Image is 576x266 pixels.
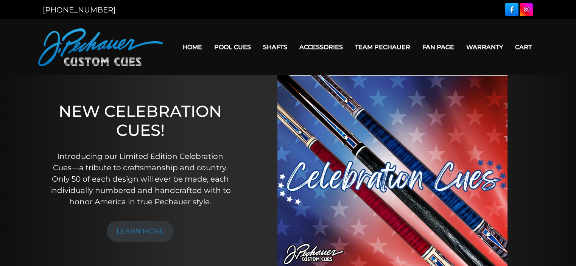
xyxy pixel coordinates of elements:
p: Introducing our Limited Edition Celebration Cues—a tribute to craftsmanship and country. Only 50 ... [47,151,234,207]
a: Cart [509,37,538,57]
a: LEARN MORE [107,221,174,242]
a: [PHONE_NUMBER] [43,5,115,14]
a: Home [176,37,208,57]
a: Team Pechauer [349,37,416,57]
h1: NEW CELEBRATION CUES! [47,102,234,140]
img: Pechauer Custom Cues [38,28,163,66]
a: Pool Cues [208,37,257,57]
a: Shafts [257,37,293,57]
a: Fan Page [416,37,460,57]
a: Accessories [293,37,349,57]
a: Warranty [460,37,509,57]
